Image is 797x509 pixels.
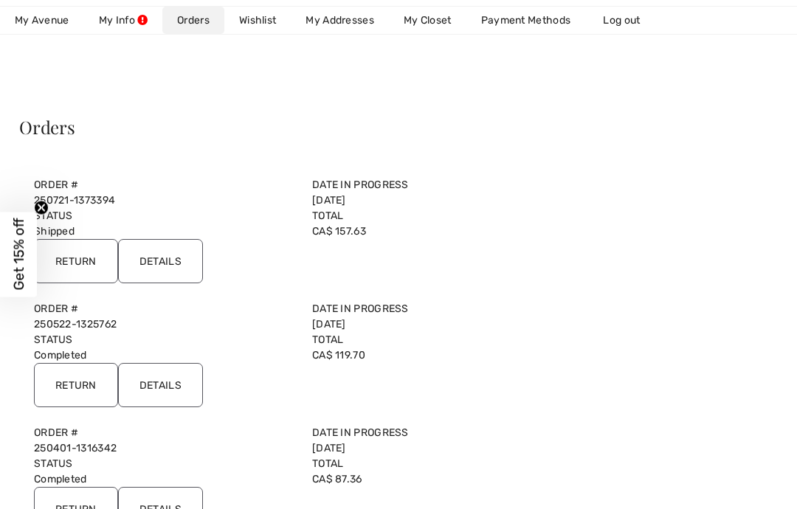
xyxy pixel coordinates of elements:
a: 250401-1316342 [34,442,117,454]
div: [DATE] [303,425,582,456]
div: Completed [25,332,303,363]
a: 250721-1373394 [34,194,115,207]
a: Log out [588,7,669,34]
span: Get 15% off [10,218,27,291]
div: [DATE] [303,177,582,208]
a: Orders [162,7,224,34]
button: Close teaser [34,201,49,215]
a: Wishlist [224,7,291,34]
label: Total [312,208,573,224]
label: Total [312,456,573,471]
label: Date in Progress [312,301,573,316]
label: Status [34,332,294,347]
label: Order # [34,425,294,440]
a: Payment Methods [466,7,586,34]
div: Orders [19,118,587,136]
input: Return [34,363,118,407]
label: Order # [34,177,294,193]
input: Return [34,239,118,283]
div: Shipped [25,208,303,239]
span: My Avenue [15,13,69,28]
label: Status [34,456,294,471]
label: Date in Progress [312,177,573,193]
a: 250522-1325762 [34,318,117,330]
label: Date in Progress [312,425,573,440]
div: CA$ 87.36 [303,456,582,487]
div: Completed [25,456,303,487]
a: My Addresses [291,7,389,34]
input: Details [118,239,203,283]
div: CA$ 157.63 [303,208,582,239]
div: [DATE] [303,301,582,332]
label: Total [312,332,573,347]
label: Order # [34,301,294,316]
div: CA$ 119.70 [303,332,582,363]
a: My Info [84,7,162,34]
input: Details [118,363,203,407]
a: My Closet [389,7,466,34]
label: Status [34,208,294,224]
